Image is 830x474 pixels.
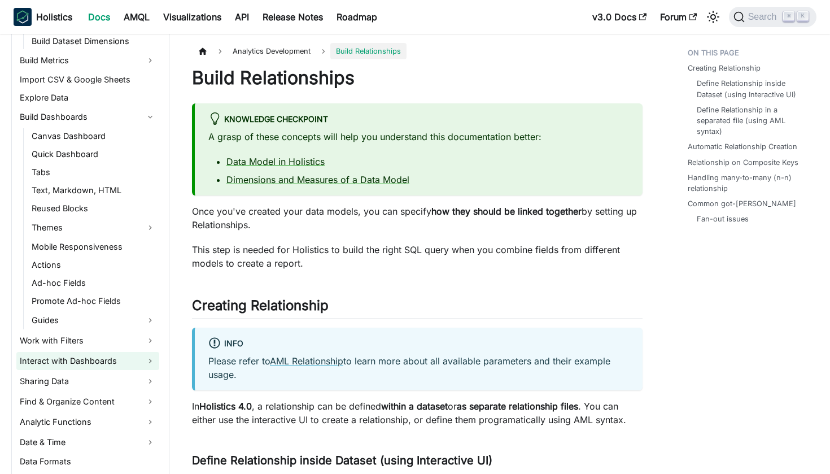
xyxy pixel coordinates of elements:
a: Dimensions and Measures of a Data Model [226,174,409,185]
a: Relationship on Composite Keys [688,157,798,168]
a: Interact with Dashboards [16,352,159,370]
a: AML Relationship [270,355,343,367]
a: Automatic Relationship Creation [688,141,797,152]
kbd: K [797,11,809,21]
a: Quick Dashboard [28,146,159,162]
a: Text, Markdown, HTML [28,182,159,198]
h1: Build Relationships [192,67,643,89]
a: Data Formats [16,454,159,469]
strong: as separate relationship files [457,401,578,412]
a: Reused Blocks [28,201,159,216]
p: Once you've created your data models, you can specify by setting up Relationships. [192,205,643,232]
a: v3.0 Docs [586,8,653,26]
kbd: ⌘ [783,11,794,21]
a: Roadmap [330,8,384,26]
strong: Holistics 4.0 [199,401,252,412]
a: Docs [81,8,117,26]
a: Find & Organize Content [16,393,159,411]
h2: Creating Relationship [192,297,643,319]
a: Canvas Dashboard [28,128,159,144]
a: Ad-hoc Fields [28,275,159,291]
button: Search (Command+K) [729,7,816,27]
a: Tabs [28,164,159,180]
nav: Breadcrumbs [192,43,643,59]
a: Guides [28,311,159,329]
a: Creating Relationship [688,63,761,73]
a: Build Dashboards [16,108,159,126]
a: Analytic Functions [16,413,159,431]
a: Promote Ad-hoc Fields [28,293,159,309]
a: API [228,8,256,26]
span: Build Relationships [330,43,407,59]
a: AMQL [117,8,156,26]
p: Please refer to to learn more about all available parameters and their example usage. [208,354,629,381]
a: Define Relationship in a separated file (using AML syntax) [697,105,808,137]
a: Sharing Data [16,372,159,390]
a: Explore Data [16,90,159,106]
a: Fan-out issues [697,214,749,224]
p: In , a relationship can be defined or . You can either use the interactive UI to create a relatio... [192,399,643,427]
strong: within a dataset [381,401,448,412]
a: Data Model in Holistics [226,156,325,167]
span: Analytics Development [227,43,316,59]
button: Switch between dark and light mode (currently light mode) [704,8,722,26]
strong: how they should be linked together [431,206,582,217]
a: Work with Filters [16,332,159,350]
a: Date & Time [16,433,159,451]
a: Release Notes [256,8,330,26]
b: Holistics [36,10,72,24]
div: Knowledge Checkpoint [208,112,629,127]
a: Define Relationship inside Dataset (using Interactive UI) [697,78,808,99]
a: Mobile Responsiveness [28,239,159,255]
h3: Define Relationship inside Dataset (using Interactive UI) [192,454,643,468]
a: Home page [192,43,213,59]
p: A grasp of these concepts will help you understand this documentation better: [208,130,629,143]
a: Import CSV & Google Sheets [16,72,159,88]
div: info [208,337,629,351]
a: Themes [28,219,159,237]
a: Forum [653,8,704,26]
a: HolisticsHolistics [14,8,72,26]
a: Visualizations [156,8,228,26]
a: Build Dataset Dimensions [28,33,159,49]
span: Search [745,12,784,22]
p: This step is needed for Holistics to build the right SQL query when you combine fields from diffe... [192,243,643,270]
img: Holistics [14,8,32,26]
a: Common got-[PERSON_NAME] [688,198,796,209]
a: Actions [28,257,159,273]
a: Build Metrics [16,51,159,69]
a: Handling many-to-many (n-n) relationship [688,172,812,194]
